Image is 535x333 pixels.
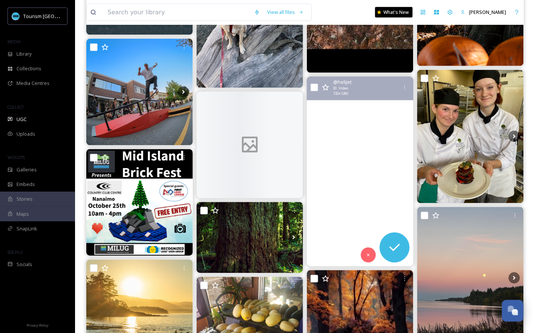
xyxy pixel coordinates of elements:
[17,210,29,218] span: Maps
[333,79,352,86] span: @ helijet
[17,195,33,203] span: Stories
[17,225,37,232] span: SnapLink
[12,12,20,20] img: tourism_nanaimo_logo.jpeg
[17,65,41,72] span: Collections
[502,300,524,322] button: Open Chat
[469,9,506,15] span: [PERSON_NAME]
[17,116,27,123] span: UGC
[307,77,413,266] video: Taking off into a mid-autumn morning from Nanaimo Harbour! It’s always a great day to fly but Wes...
[8,249,23,255] span: SOCIALS
[23,12,90,20] span: Tourism [GEOGRAPHIC_DATA]
[333,91,348,96] span: 720 x 1280
[17,261,32,268] span: Socials
[339,86,348,91] span: Video
[27,323,48,328] span: Privacy Policy
[197,202,303,273] img: Greens #cowboyshotme #moodyphotography #nanaimo #vancouverisland #fujifilmxt30ii #forestlight #bc...
[17,50,32,58] span: Library
[264,5,308,20] a: View all files
[86,149,193,256] img: Saturday October 25th from 10-4 the Mid Island Brick Fest returns to #nanaimo #MILUG milug.ca #le...
[104,4,250,21] input: Search your library
[417,70,524,203] img: Culinary Diploma students working on beautiful plating for their specialty poultry week! 🍗🥕🥔 viun...
[17,166,37,173] span: Galleries
[86,39,193,145] img: Ok, last post about the primaryskateshop Block Party (until next year) Thanks everyone who made t...
[17,181,35,188] span: Embeds
[17,130,35,138] span: Uploads
[375,7,413,18] a: What's New
[27,320,48,329] a: Privacy Policy
[17,80,50,87] span: Media Centres
[8,154,25,160] span: WIDGETS
[457,5,510,20] a: [PERSON_NAME]
[8,39,21,44] span: MEDIA
[8,104,24,110] span: COLLECT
